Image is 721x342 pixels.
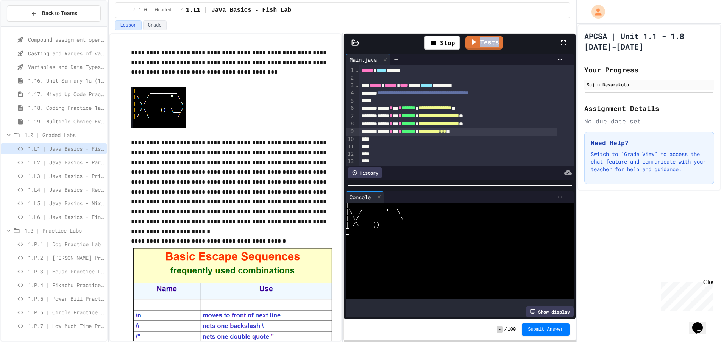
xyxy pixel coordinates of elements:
[346,105,355,112] div: 6
[346,143,355,151] div: 11
[587,81,712,88] div: Sajin Devarakota
[28,322,104,330] span: 1.P.7 | How Much Time Practice Lab
[28,90,104,98] span: 1.17. Mixed Up Code Practice 1.1-1.6
[28,295,104,303] span: 1.P.5 | Power Bill Practice Lab
[28,158,104,166] span: 1.L2 | Java Basics - Paragraphs Lab
[465,36,503,50] a: Tests
[346,120,355,128] div: 8
[528,326,563,333] span: Submit Answer
[28,213,104,221] span: 1.L6 | Java Basics - Final Calculator Lab
[346,222,380,228] span: | /\ ))
[28,36,104,44] span: Compound assignment operators - Quiz
[3,3,52,48] div: Chat with us now!Close
[584,64,714,75] h2: Your Progress
[508,326,516,333] span: 100
[346,54,390,65] div: Main.java
[28,172,104,180] span: 1.L3 | Java Basics - Printing Code Lab
[133,7,136,13] span: /
[28,63,104,71] span: Variables and Data Types - Quiz
[346,209,400,216] span: |\ / " \
[28,240,104,248] span: 1.P.1 | Dog Practice Lab
[28,186,104,194] span: 1.L4 | Java Basics - Rectangle Lab
[497,326,503,333] span: -
[346,67,355,74] div: 1
[526,306,574,317] div: Show display
[180,7,183,13] span: /
[24,226,104,234] span: 1.0 | Practice Labs
[346,89,355,97] div: 4
[346,74,355,82] div: 2
[346,112,355,120] div: 7
[504,326,507,333] span: /
[139,7,177,13] span: 1.0 | Graded Labs
[346,191,384,203] div: Console
[346,165,355,173] div: 14
[591,138,708,147] h3: Need Help?
[28,77,104,84] span: 1.16. Unit Summary 1a (1.1-1.6)
[348,167,382,178] div: History
[28,49,104,57] span: Casting and Ranges of variables - Quiz
[424,36,460,50] div: Stop
[346,193,375,201] div: Console
[355,82,359,88] span: Fold line
[346,150,355,158] div: 12
[346,82,355,89] div: 3
[658,279,713,311] iframe: chat widget
[591,150,708,173] p: Switch to "Grade View" to access the chat feature and communicate with your teacher for help and ...
[346,128,355,136] div: 9
[346,136,355,143] div: 10
[28,117,104,125] span: 1.19. Multiple Choice Exercises for Unit 1a (1.1-1.6)
[355,67,359,73] span: Fold line
[584,3,607,20] div: My Account
[28,104,104,112] span: 1.18. Coding Practice 1a (1.1-1.6)
[584,103,714,114] h2: Assignment Details
[28,267,104,275] span: 1.P.3 | House Practice Lab
[28,145,104,153] span: 1.L1 | Java Basics - Fish Lab
[584,117,714,126] div: No due date set
[28,199,104,207] span: 1.L5 | Java Basics - Mixed Number Lab
[115,20,141,30] button: Lesson
[689,312,713,334] iframe: chat widget
[186,6,291,15] span: 1.L1 | Java Basics - Fish Lab
[346,203,397,209] span: | __________
[42,9,77,17] span: Back to Teams
[28,281,104,289] span: 1.P.4 | Pikachu Practice Lab
[24,131,104,139] span: 1.0 | Graded Labs
[346,97,355,105] div: 5
[7,5,101,22] button: Back to Teams
[522,323,570,336] button: Submit Answer
[28,308,104,316] span: 1.P.6 | Circle Practice Lab
[584,31,714,52] h1: APCSA | Unit 1.1 - 1.8 | [DATE]-[DATE]
[346,158,355,166] div: 13
[346,56,381,64] div: Main.java
[122,7,130,13] span: ...
[143,20,167,30] button: Grade
[346,216,404,222] span: | \/ \
[28,254,104,262] span: 1.P.2 | [PERSON_NAME] Practice Lab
